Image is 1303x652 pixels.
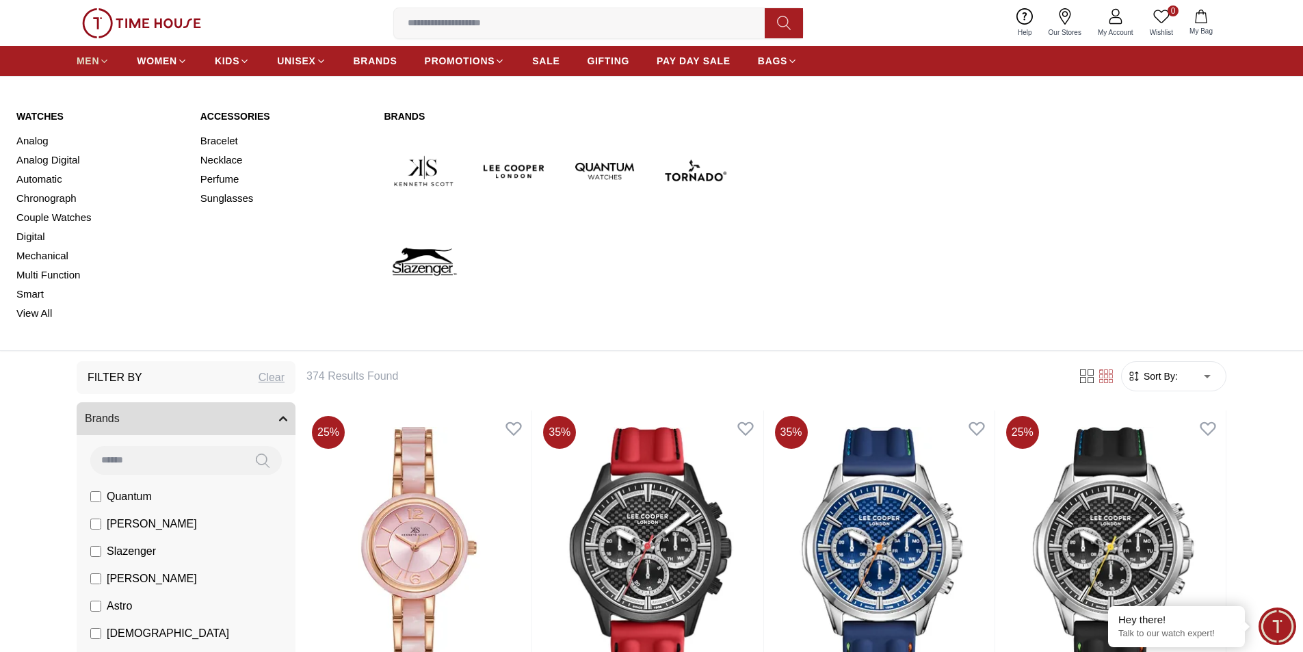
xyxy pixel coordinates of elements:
input: [PERSON_NAME] [90,573,101,584]
input: Astro [90,601,101,612]
a: Sunglasses [200,189,368,208]
span: UNISEX [277,54,315,68]
span: BAGS [758,54,787,68]
span: Our Stores [1043,27,1087,38]
span: My Bag [1184,26,1218,36]
div: Chat Widget [1259,608,1296,645]
a: Help [1010,5,1040,40]
a: UNISEX [277,49,326,73]
img: Quantum [565,131,644,211]
span: PROMOTIONS [425,54,495,68]
span: [PERSON_NAME] [107,571,197,587]
span: Brands [85,410,120,427]
a: Necklace [200,151,368,170]
h6: 374 Results Found [306,368,1061,384]
span: Astro [107,598,132,614]
div: Clear [259,369,285,386]
img: ... [82,8,201,38]
a: KIDS [215,49,250,73]
span: Help [1012,27,1038,38]
a: Mechanical [16,246,184,265]
a: SALE [532,49,560,73]
a: MEN [77,49,109,73]
img: Lee Cooper [475,131,554,211]
a: Chronograph [16,189,184,208]
span: 35 % [775,416,808,449]
a: Couple Watches [16,208,184,227]
span: MEN [77,54,99,68]
span: Sort By: [1141,369,1178,383]
a: View All [16,304,184,323]
a: Smart [16,285,184,304]
a: Analog [16,131,184,151]
a: Analog Digital [16,151,184,170]
span: Wishlist [1144,27,1179,38]
a: Automatic [16,170,184,189]
div: Hey there! [1118,613,1235,627]
span: 25 % [312,416,345,449]
a: PAY DAY SALE [657,49,731,73]
a: Accessories [200,109,368,123]
span: My Account [1092,27,1139,38]
a: Multi Function [16,265,184,285]
a: PROMOTIONS [425,49,505,73]
span: KIDS [215,54,239,68]
span: BRANDS [354,54,397,68]
a: Perfume [200,170,368,189]
input: Slazenger [90,546,101,557]
span: SALE [532,54,560,68]
span: 35 % [543,416,576,449]
input: [DEMOGRAPHIC_DATA] [90,628,101,639]
button: Sort By: [1127,369,1178,383]
span: Quantum [107,488,152,505]
span: 25 % [1006,416,1039,449]
img: Slazenger [384,222,463,301]
a: 0Wishlist [1142,5,1181,40]
h3: Filter By [88,369,142,386]
span: GIFTING [587,54,629,68]
img: Tornado [655,131,735,211]
span: PAY DAY SALE [657,54,731,68]
button: My Bag [1181,7,1221,39]
img: Kenneth Scott [384,131,463,211]
a: Bracelet [200,131,368,151]
a: GIFTING [587,49,629,73]
span: Slazenger [107,543,156,560]
a: BRANDS [354,49,397,73]
button: Brands [77,402,295,435]
span: 0 [1168,5,1179,16]
p: Talk to our watch expert! [1118,628,1235,640]
span: [DEMOGRAPHIC_DATA] [107,625,229,642]
input: [PERSON_NAME] [90,519,101,530]
span: [PERSON_NAME] [107,516,197,532]
a: BAGS [758,49,798,73]
a: WOMEN [137,49,187,73]
a: Brands [384,109,735,123]
a: Our Stores [1040,5,1090,40]
span: WOMEN [137,54,177,68]
input: Quantum [90,491,101,502]
a: Digital [16,227,184,246]
a: Watches [16,109,184,123]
